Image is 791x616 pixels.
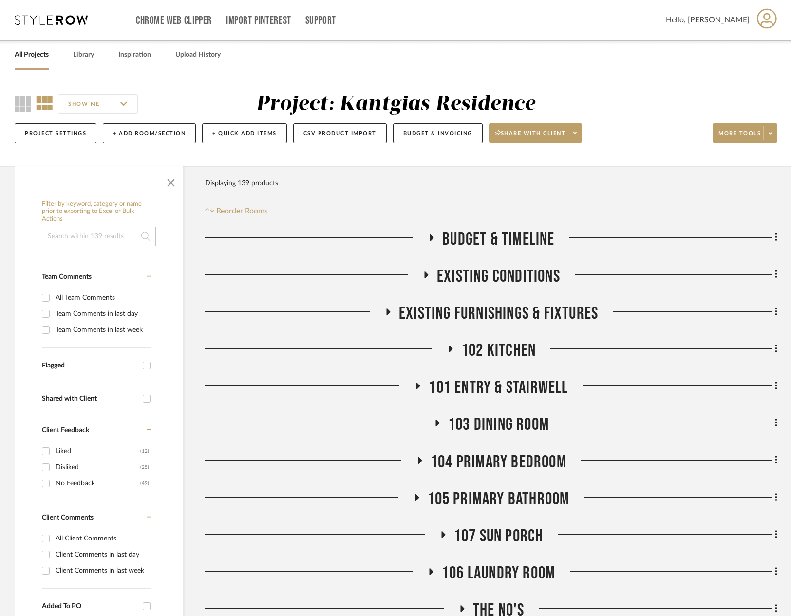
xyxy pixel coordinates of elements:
[437,266,560,287] span: Existing Conditions
[140,460,149,475] div: (25)
[103,123,196,143] button: + Add Room/Section
[56,460,140,475] div: Disliked
[428,489,570,510] span: 105 Primary Bathroom
[489,123,583,143] button: Share with client
[56,443,140,459] div: Liked
[205,205,268,217] button: Reorder Rooms
[56,322,149,338] div: Team Comments in last week
[56,306,149,322] div: Team Comments in last day
[161,171,181,191] button: Close
[56,476,140,491] div: No Feedback
[461,340,536,361] span: 102 Kitchen
[454,526,544,547] span: 107 Sun Porch
[42,227,156,246] input: Search within 139 results
[136,17,212,25] a: Chrome Web Clipper
[442,229,554,250] span: Budget & Timeline
[118,48,151,61] a: Inspiration
[42,602,138,611] div: Added To PO
[495,130,566,144] span: Share with client
[42,362,138,370] div: Flagged
[399,303,598,324] span: Existing Furnishings & Fixtures
[42,395,138,403] div: Shared with Client
[56,563,149,578] div: Client Comments in last week
[140,476,149,491] div: (49)
[15,48,49,61] a: All Projects
[216,205,268,217] span: Reorder Rooms
[713,123,777,143] button: More tools
[448,414,549,435] span: 103 Dining Room
[293,123,387,143] button: CSV Product Import
[666,14,750,26] span: Hello, [PERSON_NAME]
[42,200,156,223] h6: Filter by keyword, category or name prior to exporting to Excel or Bulk Actions
[431,452,566,473] span: 104 Primary Bedroom
[442,563,555,584] span: 106 Laundry Room
[42,514,94,521] span: Client Comments
[15,123,96,143] button: Project Settings
[226,17,291,25] a: Import Pinterest
[56,531,149,546] div: All Client Comments
[140,443,149,459] div: (12)
[256,94,535,115] div: Project: Kantgias Residence
[202,123,287,143] button: + Quick Add Items
[56,290,149,306] div: All Team Comments
[429,377,568,398] span: 101 Entry & Stairwell
[73,48,94,61] a: Library
[718,130,761,144] span: More tools
[175,48,221,61] a: Upload History
[393,123,483,143] button: Budget & Invoicing
[305,17,336,25] a: Support
[42,427,89,434] span: Client Feedback
[56,547,149,562] div: Client Comments in last day
[205,173,278,193] div: Displaying 139 products
[42,273,92,280] span: Team Comments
